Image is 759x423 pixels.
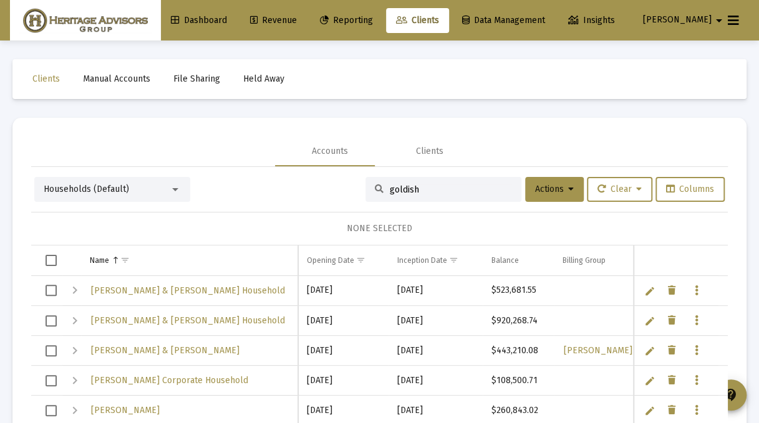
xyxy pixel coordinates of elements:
[389,336,483,366] td: [DATE]
[73,67,160,92] a: Manual Accounts
[46,345,57,356] div: Select row
[298,366,389,396] td: [DATE]
[644,345,655,356] a: Edit
[558,8,625,33] a: Insights
[390,184,512,195] input: Search
[389,245,483,275] td: Column Inception Date
[643,15,712,26] span: [PERSON_NAME]
[243,74,284,84] span: Held Away
[41,222,718,235] div: NONE SELECTED
[91,345,239,356] span: [PERSON_NAME] & [PERSON_NAME]
[298,276,389,306] td: [DATE]
[389,276,483,306] td: [DATE]
[22,67,70,92] a: Clients
[298,336,389,366] td: [DATE]
[161,8,237,33] a: Dashboard
[240,8,307,33] a: Revenue
[525,177,584,202] button: Actions
[389,306,483,336] td: [DATE]
[90,311,286,330] a: [PERSON_NAME] & [PERSON_NAME] Household
[563,341,713,359] a: [PERSON_NAME] & [PERSON_NAME]
[90,401,161,419] a: [PERSON_NAME]
[386,8,449,33] a: Clients
[32,74,60,84] span: Clients
[554,245,752,275] td: Column Billing Group
[163,67,230,92] a: File Sharing
[452,8,555,33] a: Data Management
[310,8,383,33] a: Reporting
[298,245,389,275] td: Column Opening Date
[90,371,249,389] a: [PERSON_NAME] Corporate Household
[81,245,298,275] td: Column Name
[83,74,150,84] span: Manual Accounts
[307,255,354,265] div: Opening Date
[644,405,655,416] a: Edit
[312,145,348,158] div: Accounts
[597,184,642,194] span: Clear
[666,184,714,194] span: Columns
[250,15,297,26] span: Revenue
[644,285,655,297] a: Edit
[655,177,725,202] button: Columns
[723,387,738,402] mat-icon: contact_support
[587,177,652,202] button: Clear
[91,315,285,326] span: [PERSON_NAME] & [PERSON_NAME] Household
[356,255,365,265] span: Show filter options for column 'Opening Date'
[396,15,439,26] span: Clients
[644,375,655,386] a: Edit
[568,15,615,26] span: Insights
[46,285,57,296] div: Select row
[491,255,519,265] div: Balance
[46,255,57,266] div: Select all
[712,8,727,33] mat-icon: arrow_drop_down
[389,366,483,396] td: [DATE]
[233,67,294,92] a: Held Away
[46,405,57,416] div: Select row
[171,15,227,26] span: Dashboard
[491,315,544,327] div: $920,268.74
[19,8,152,33] img: Dashboard
[90,255,109,265] div: Name
[563,255,606,265] div: Billing Group
[62,336,81,366] td: Expand
[91,375,248,386] span: [PERSON_NAME] Corporate Household
[44,184,129,194] span: Households (Default)
[491,345,544,357] div: $443,210.08
[90,282,286,300] a: [PERSON_NAME] & [PERSON_NAME] Household
[62,306,81,336] td: Expand
[535,184,574,194] span: Actions
[564,345,712,356] span: [PERSON_NAME] & [PERSON_NAME]
[298,306,389,336] td: [DATE]
[628,7,718,32] button: [PERSON_NAME]
[46,315,57,326] div: Select row
[644,315,655,326] a: Edit
[491,374,544,387] div: $108,500.71
[491,284,544,297] div: $523,681.55
[91,285,285,296] span: [PERSON_NAME] & [PERSON_NAME] Household
[416,145,443,158] div: Clients
[483,245,553,275] td: Column Balance
[90,341,241,359] a: [PERSON_NAME] & [PERSON_NAME]
[91,405,160,416] span: [PERSON_NAME]
[397,255,447,265] div: Inception Date
[62,276,81,306] td: Expand
[462,15,545,26] span: Data Management
[320,15,373,26] span: Reporting
[120,255,130,265] span: Show filter options for column 'Name'
[491,404,544,417] div: $260,843.02
[173,74,220,84] span: File Sharing
[449,255,458,265] span: Show filter options for column 'Inception Date'
[62,366,81,396] td: Expand
[46,375,57,386] div: Select row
